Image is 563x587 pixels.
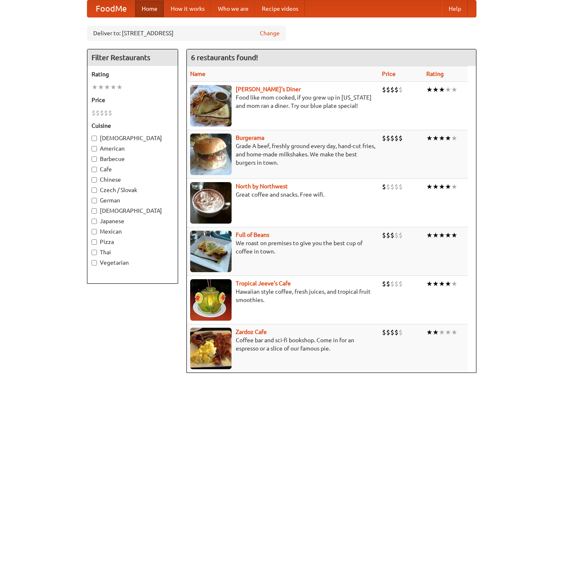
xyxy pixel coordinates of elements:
[433,134,439,143] li: ★
[426,328,433,337] li: ★
[92,177,97,183] input: Chinese
[191,54,258,61] ng-pluralize: 6 restaurants found!
[92,219,97,224] input: Japanese
[390,85,394,94] li: $
[399,279,403,288] li: $
[386,85,390,94] li: $
[439,134,445,143] li: ★
[445,328,451,337] li: ★
[399,328,403,337] li: $
[236,329,267,335] a: Zardoz Cafe
[92,250,97,255] input: Thai
[433,182,439,191] li: ★
[92,196,174,205] label: German
[445,182,451,191] li: ★
[92,144,174,153] label: American
[386,328,390,337] li: $
[394,328,399,337] li: $
[260,29,280,37] a: Change
[433,85,439,94] li: ★
[382,85,386,94] li: $
[190,239,375,256] p: We roast on premises to give you the best cup of coffee in town.
[426,71,444,77] a: Rating
[426,134,433,143] li: ★
[394,279,399,288] li: $
[96,108,100,117] li: $
[92,208,97,214] input: [DEMOGRAPHIC_DATA]
[164,0,211,17] a: How it works
[426,231,433,240] li: ★
[190,182,232,224] img: north.jpg
[439,328,445,337] li: ★
[92,83,98,92] li: ★
[236,86,301,93] a: [PERSON_NAME]'s Diner
[92,155,174,163] label: Barbecue
[399,85,403,94] li: $
[236,183,288,190] a: North by Northwest
[190,190,375,199] p: Great coffee and snacks. Free wifi.
[433,231,439,240] li: ★
[386,134,390,143] li: $
[236,134,264,141] a: Burgerama
[92,239,97,245] input: Pizza
[433,328,439,337] li: ★
[92,146,97,151] input: American
[382,71,396,77] a: Price
[92,186,174,194] label: Czech / Slovak
[426,85,433,94] li: ★
[382,279,386,288] li: $
[92,227,174,236] label: Mexican
[451,134,457,143] li: ★
[135,0,164,17] a: Home
[92,122,174,130] h5: Cuisine
[100,108,104,117] li: $
[92,108,96,117] li: $
[236,280,291,287] a: Tropical Jeeve's Cafe
[190,93,375,110] p: Food like mom cooked, if you grew up in [US_STATE] and mom ran a diner. Try our blue plate special!
[386,182,390,191] li: $
[445,85,451,94] li: ★
[390,134,394,143] li: $
[386,279,390,288] li: $
[190,328,232,369] img: zardoz.jpg
[390,328,394,337] li: $
[382,328,386,337] li: $
[190,134,232,175] img: burgerama.jpg
[451,279,457,288] li: ★
[451,182,457,191] li: ★
[433,279,439,288] li: ★
[255,0,305,17] a: Recipe videos
[451,328,457,337] li: ★
[104,83,110,92] li: ★
[92,134,174,142] label: [DEMOGRAPHIC_DATA]
[108,108,112,117] li: $
[92,217,174,225] label: Japanese
[394,134,399,143] li: $
[390,279,394,288] li: $
[92,238,174,246] label: Pizza
[110,83,116,92] li: ★
[87,0,135,17] a: FoodMe
[445,231,451,240] li: ★
[190,336,375,353] p: Coffee bar and sci-fi bookshop. Come in for an espresso or a slice of our famous pie.
[190,71,205,77] a: Name
[442,0,468,17] a: Help
[92,136,97,141] input: [DEMOGRAPHIC_DATA]
[190,279,232,321] img: jeeves.jpg
[390,231,394,240] li: $
[92,167,97,172] input: Cafe
[236,231,269,238] a: Full of Beans
[426,182,433,191] li: ★
[439,231,445,240] li: ★
[399,231,403,240] li: $
[439,182,445,191] li: ★
[382,182,386,191] li: $
[87,49,178,66] h4: Filter Restaurants
[92,258,174,267] label: Vegetarian
[92,156,97,162] input: Barbecue
[190,142,375,167] p: Grade A beef, freshly ground every day, hand-cut fries, and home-made milkshakes. We make the bes...
[394,231,399,240] li: $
